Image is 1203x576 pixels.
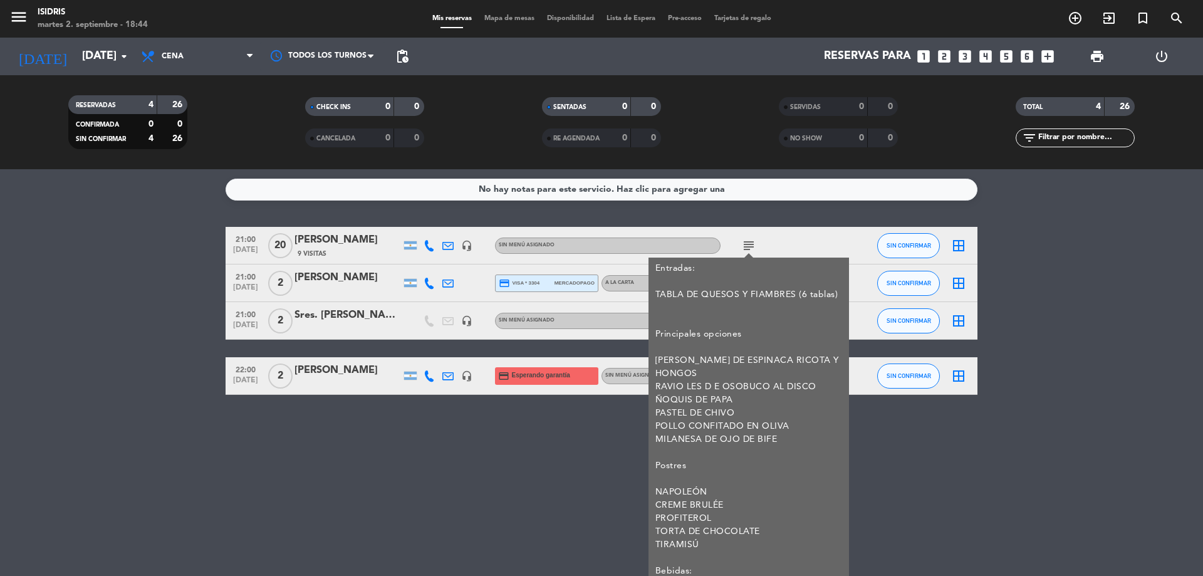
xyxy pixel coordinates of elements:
strong: 0 [385,102,390,111]
span: SERVIDAS [790,104,821,110]
span: Pre-acceso [662,15,708,22]
i: arrow_drop_down [117,49,132,64]
span: [DATE] [230,246,261,260]
span: SIN CONFIRMAR [887,317,931,324]
span: CHECK INS [316,104,351,110]
strong: 4 [148,134,154,143]
strong: 0 [177,120,185,128]
span: Tarjetas de regalo [708,15,778,22]
span: Sin menú asignado [499,318,555,323]
span: TOTAL [1023,104,1043,110]
i: credit_card [498,370,509,382]
i: power_settings_new [1154,49,1169,64]
i: border_all [951,276,966,291]
strong: 26 [172,134,185,143]
span: NO SHOW [790,135,822,142]
span: 2 [268,364,293,389]
span: A LA CARTA [605,280,634,285]
span: 20 [268,233,293,258]
strong: 0 [888,134,895,142]
i: exit_to_app [1101,11,1117,26]
strong: 0 [859,102,864,111]
span: 22:00 [230,362,261,376]
span: Reservas para [824,50,911,63]
div: LOG OUT [1129,38,1194,75]
strong: 0 [651,134,659,142]
strong: 0 [414,134,422,142]
strong: 26 [1120,102,1132,111]
strong: 0 [385,134,390,142]
span: print [1090,49,1105,64]
i: looks_4 [977,48,994,65]
i: menu [9,8,28,26]
strong: 0 [622,102,627,111]
div: No hay notas para este servicio. Haz clic para agregar una [479,182,725,197]
i: headset_mic [461,315,472,327]
span: 21:00 [230,306,261,321]
div: [PERSON_NAME] [294,362,401,379]
span: SENTADAS [553,104,586,110]
i: looks_6 [1019,48,1035,65]
i: border_all [951,313,966,328]
i: filter_list [1022,130,1037,145]
button: SIN CONFIRMAR [877,364,940,389]
span: Sin menú asignado [499,243,555,248]
strong: 4 [148,100,154,109]
div: isidris [38,6,148,19]
i: subject [741,238,756,253]
span: mercadopago [555,279,595,287]
button: SIN CONFIRMAR [877,233,940,258]
i: looks_5 [998,48,1014,65]
span: [DATE] [230,283,261,298]
span: [DATE] [230,376,261,390]
button: SIN CONFIRMAR [877,271,940,296]
strong: 4 [1096,102,1101,111]
span: SIN CONFIRMAR [887,280,931,286]
strong: 0 [414,102,422,111]
span: RE AGENDADA [553,135,600,142]
strong: 0 [859,134,864,142]
i: add_box [1039,48,1056,65]
span: pending_actions [395,49,410,64]
strong: 0 [148,120,154,128]
i: looks_one [915,48,932,65]
span: Sin menú asignado [605,373,661,378]
i: add_circle_outline [1068,11,1083,26]
div: [PERSON_NAME] [294,270,401,286]
span: [DATE] [230,321,261,335]
span: SIN CONFIRMAR [887,242,931,249]
i: credit_card [499,278,510,289]
div: Sres. [PERSON_NAME] & [PERSON_NAME] de L2A [294,307,401,323]
span: Mis reservas [426,15,478,22]
span: Lista de Espera [600,15,662,22]
i: turned_in_not [1135,11,1150,26]
span: Cena [162,52,184,61]
span: 2 [268,271,293,296]
i: headset_mic [461,240,472,251]
i: [DATE] [9,43,76,70]
button: SIN CONFIRMAR [877,308,940,333]
strong: 0 [651,102,659,111]
input: Filtrar por nombre... [1037,131,1134,145]
span: Esperando garantía [512,370,570,380]
i: looks_3 [957,48,973,65]
span: 2 [268,308,293,333]
button: menu [9,8,28,31]
i: border_all [951,369,966,384]
i: headset_mic [461,370,472,382]
i: looks_two [936,48,952,65]
strong: 0 [622,134,627,142]
span: Mapa de mesas [478,15,541,22]
span: 21:00 [230,231,261,246]
span: SIN CONFIRMAR [76,136,126,142]
span: CONFIRMADA [76,122,119,128]
span: RESERVADAS [76,102,116,108]
span: visa * 3304 [499,278,539,289]
span: Disponibilidad [541,15,600,22]
span: SIN CONFIRMAR [887,372,931,379]
strong: 26 [172,100,185,109]
span: 21:00 [230,269,261,283]
span: 9 Visitas [298,249,326,259]
span: CANCELADA [316,135,355,142]
i: search [1169,11,1184,26]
